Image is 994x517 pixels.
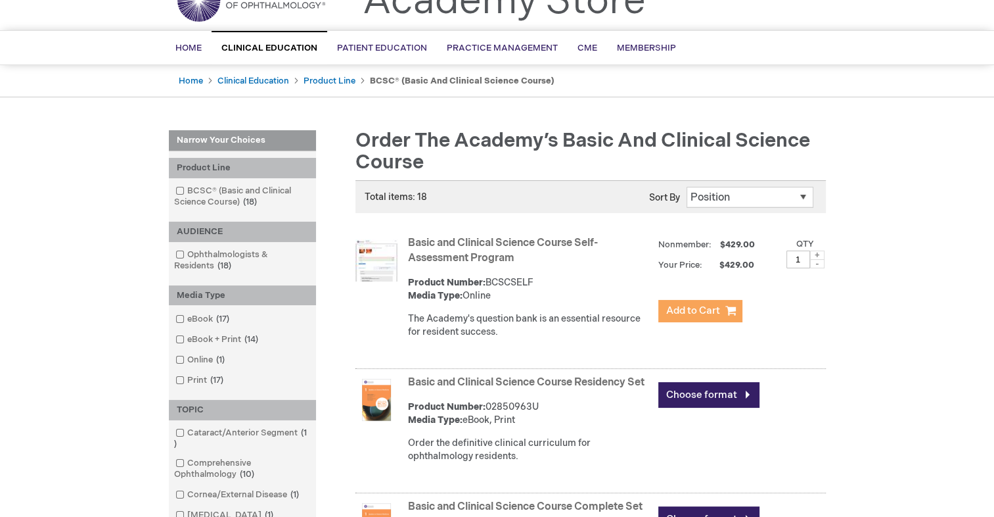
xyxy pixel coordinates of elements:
[287,489,302,500] span: 1
[337,43,427,53] span: Patient Education
[213,314,233,324] span: 17
[169,400,316,420] div: TOPIC
[213,355,228,365] span: 1
[172,427,313,451] a: Cataract/Anterior Segment1
[172,333,263,346] a: eBook + Print14
[179,76,203,86] a: Home
[577,43,597,53] span: CME
[214,260,235,271] span: 18
[704,260,756,270] span: $429.00
[355,379,397,421] img: Basic and Clinical Science Course Residency Set
[172,354,230,366] a: Online1
[649,192,680,203] label: Sort By
[796,239,814,249] label: Qty
[237,469,258,480] span: 10
[169,130,316,151] strong: Narrow Your Choices
[408,276,652,303] div: BCSCSELF Online
[786,251,810,268] input: Qty
[172,457,313,481] a: Comprehensive Ophthalmology10
[221,43,317,53] span: Clinical Education
[658,237,712,253] strong: Nonmember:
[172,185,313,209] a: BCSC® (Basic and Clinical Science Course)18
[408,376,644,389] a: Basic and Clinical Science Course Residency Set
[365,191,427,203] span: Total items: 18
[408,401,486,412] strong: Product Number:
[617,43,676,53] span: Membership
[172,374,229,387] a: Print17
[169,285,316,306] div: Media Type
[207,375,227,385] span: 17
[174,428,307,449] span: 1
[304,76,355,86] a: Product Line
[408,501,643,513] a: Basic and Clinical Science Course Complete Set
[658,300,742,322] button: Add to Cart
[172,249,313,272] a: Ophthalmologists & Residents18
[408,237,598,264] a: Basic and Clinical Science Course Self-Assessment Program
[175,43,202,53] span: Home
[241,334,261,345] span: 14
[718,239,757,250] span: $429.00
[666,305,720,317] span: Add to Cart
[172,489,304,501] a: Cornea/External Disease1
[658,260,702,270] strong: Your Price:
[408,277,486,288] strong: Product Number:
[217,76,289,86] a: Clinical Education
[355,239,397,282] img: Basic and Clinical Science Course Self-Assessment Program
[169,222,316,242] div: AUDIENCE
[355,129,810,174] span: Order the Academy’s Basic and Clinical Science Course
[658,382,759,408] a: Choose format
[408,401,652,427] div: 02850963U eBook, Print
[408,312,652,339] div: The Academy's question bank is an essential resource for resident success.
[169,158,316,178] div: Product Line
[172,313,235,326] a: eBook17
[370,76,554,86] strong: BCSC® (Basic and Clinical Science Course)
[408,414,463,426] strong: Media Type:
[240,197,260,207] span: 18
[408,437,652,463] div: Order the definitive clinical curriculum for ophthalmology residents.
[447,43,558,53] span: Practice Management
[408,290,463,301] strong: Media Type:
